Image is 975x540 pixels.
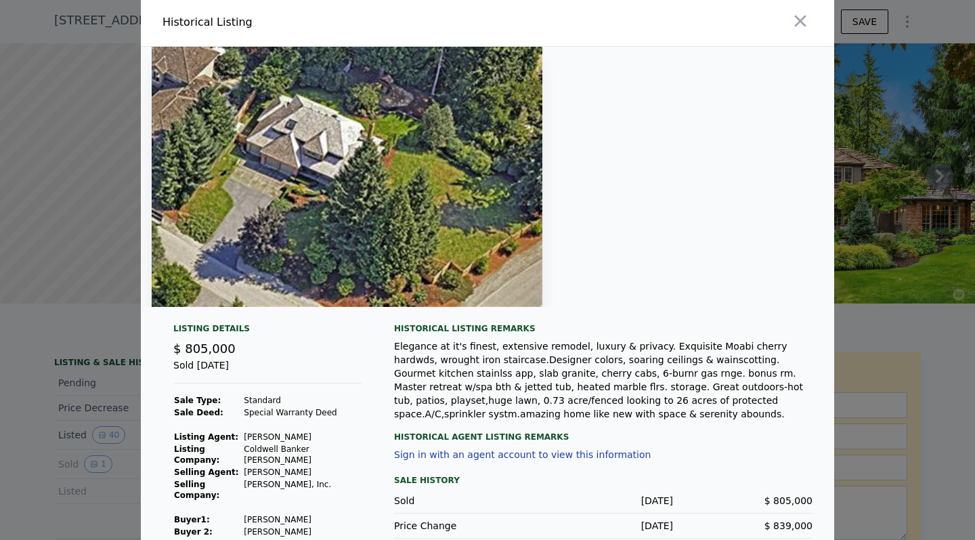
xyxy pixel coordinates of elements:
[174,515,210,524] strong: Buyer 1 :
[243,526,362,538] td: [PERSON_NAME]
[174,408,223,417] strong: Sale Deed:
[243,478,362,501] td: [PERSON_NAME], Inc.
[174,480,219,500] strong: Selling Company:
[173,323,362,339] div: Listing Details
[394,449,651,460] button: Sign in with an agent account to view this information
[174,444,219,465] strong: Listing Company:
[394,323,812,334] div: Historical Listing remarks
[394,339,812,421] div: Elegance at it's finest, extensive remodel, luxury & privacy. Exquisite Moabi cherry hardwds, wro...
[174,468,239,477] strong: Selling Agent:
[534,519,673,533] div: [DATE]
[394,519,534,533] div: Price Change
[243,443,362,466] td: Coldwell Banker [PERSON_NAME]
[162,14,482,30] div: Historical Listing
[394,472,812,489] div: Sale History
[174,432,238,442] strong: Listing Agent:
[173,358,362,383] div: Sold [DATE]
[243,514,362,526] td: [PERSON_NAME]
[152,47,542,307] img: Property Img
[394,421,812,442] div: Historical Agent Listing Remarks
[764,520,812,531] span: $ 839,000
[243,394,362,407] td: Standard
[243,431,362,443] td: [PERSON_NAME]
[764,495,812,506] span: $ 805,000
[174,527,213,537] strong: Buyer 2:
[174,396,221,405] strong: Sale Type:
[394,494,534,507] div: Sold
[173,341,236,356] span: $ 805,000
[243,466,362,478] td: [PERSON_NAME]
[243,407,362,419] td: Special Warranty Deed
[534,494,673,507] div: [DATE]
